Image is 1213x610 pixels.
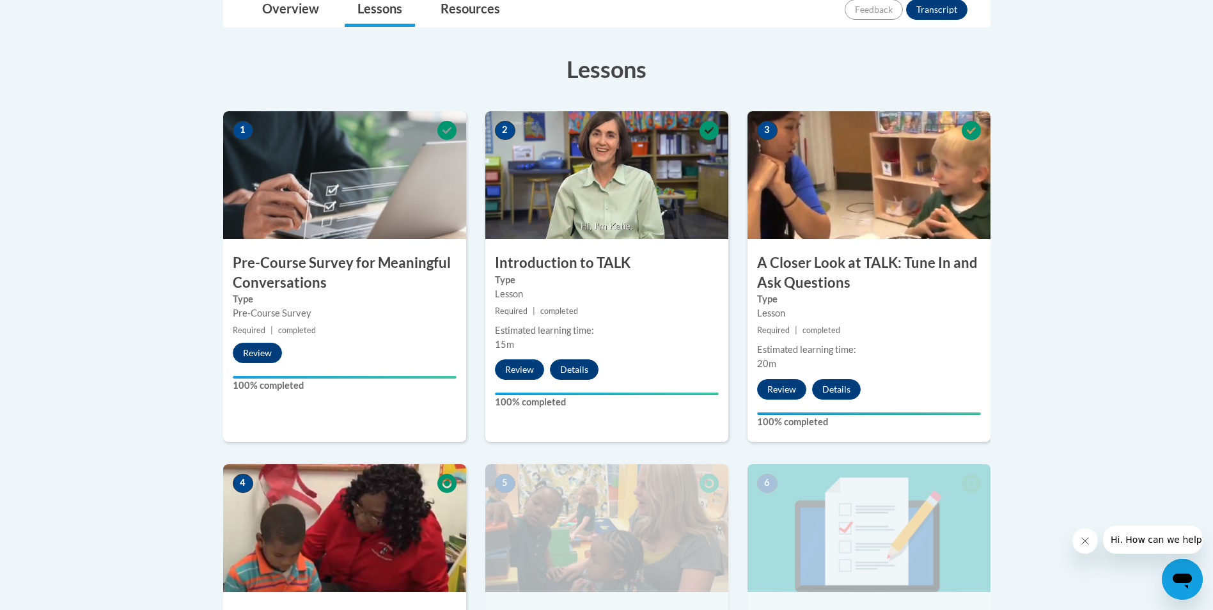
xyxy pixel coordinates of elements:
div: Estimated learning time: [495,324,719,338]
button: Details [550,359,599,380]
span: Required [757,325,790,335]
label: Type [757,292,981,306]
span: completed [802,325,840,335]
span: 20m [757,358,776,369]
span: 1 [233,121,253,140]
span: Required [233,325,265,335]
img: Course Image [485,111,728,239]
button: Details [812,379,861,400]
div: Pre-Course Survey [233,306,457,320]
div: Estimated learning time: [757,343,981,357]
span: Required [495,306,528,316]
div: Lesson [757,306,981,320]
span: completed [278,325,316,335]
label: Type [495,273,719,287]
img: Course Image [485,464,728,592]
div: Your progress [495,393,719,395]
span: 4 [233,474,253,493]
span: completed [540,306,578,316]
span: 6 [757,474,778,493]
span: | [270,325,273,335]
img: Course Image [747,464,990,592]
h3: A Closer Look at TALK: Tune In and Ask Questions [747,253,990,293]
h3: Lessons [223,53,990,85]
button: Review [233,343,282,363]
span: | [533,306,535,316]
span: 3 [757,121,778,140]
img: Course Image [747,111,990,239]
label: 100% completed [233,379,457,393]
iframe: Button to launch messaging window [1162,559,1203,600]
h3: Introduction to TALK [485,253,728,273]
button: Review [495,359,544,380]
span: 15m [495,339,514,350]
label: Type [233,292,457,306]
span: 2 [495,121,515,140]
label: 100% completed [495,395,719,409]
div: Your progress [233,376,457,379]
iframe: Message from company [1103,526,1203,554]
span: | [795,325,797,335]
img: Course Image [223,464,466,592]
div: Your progress [757,412,981,415]
label: 100% completed [757,415,981,429]
span: 5 [495,474,515,493]
span: Hi. How can we help? [8,9,104,19]
img: Course Image [223,111,466,239]
div: Lesson [495,287,719,301]
iframe: Close message [1072,528,1098,554]
h3: Pre-Course Survey for Meaningful Conversations [223,253,466,293]
button: Review [757,379,806,400]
